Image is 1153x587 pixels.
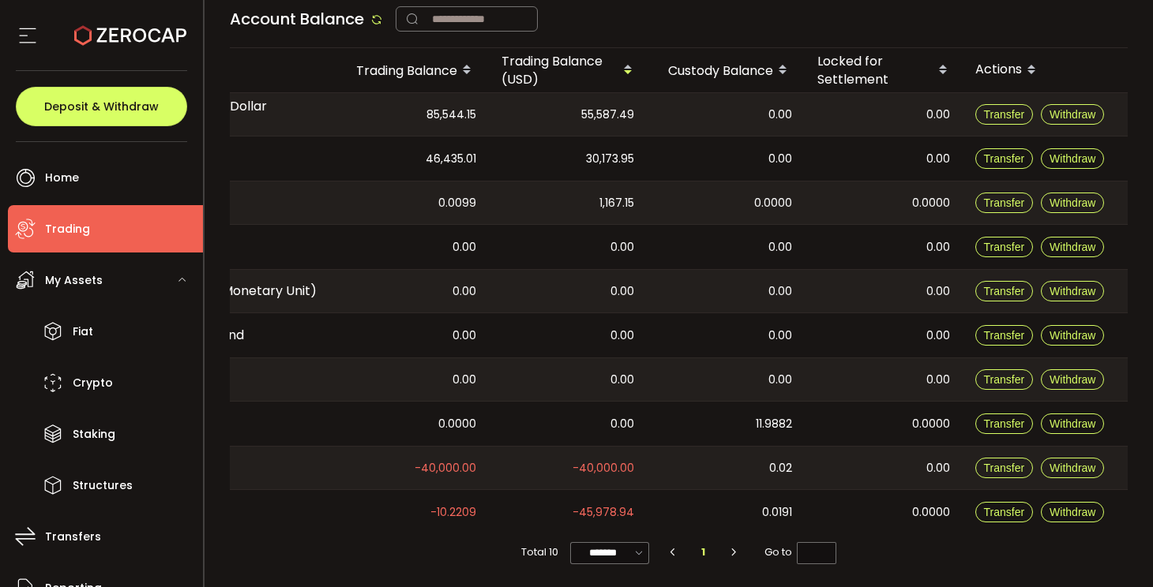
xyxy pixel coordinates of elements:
[610,238,634,256] span: 0.00
[975,193,1034,213] button: Transfer
[230,8,364,30] span: Account Balance
[984,462,1025,474] span: Transfer
[926,371,950,389] span: 0.00
[1041,325,1104,346] button: Withdraw
[963,57,1129,84] div: Actions
[984,152,1025,165] span: Transfer
[768,282,792,301] span: 0.00
[769,459,792,477] span: 0.02
[926,106,950,124] span: 0.00
[975,458,1034,478] button: Transfer
[762,503,792,522] span: 0.0191
[1050,462,1095,474] span: Withdraw
[1041,193,1104,213] button: Withdraw
[1050,417,1095,430] span: Withdraw
[430,503,476,522] span: -10.2209
[926,238,950,256] span: 0.00
[1041,237,1104,257] button: Withdraw
[768,327,792,345] span: 0.00
[1050,196,1095,209] span: Withdraw
[926,150,950,168] span: 0.00
[1050,329,1095,342] span: Withdraw
[975,148,1034,169] button: Transfer
[610,371,634,389] span: 0.00
[73,372,113,394] span: Crypto
[453,371,476,389] span: 0.00
[438,194,476,212] span: 0.0099
[984,196,1025,209] span: Transfer
[768,238,792,256] span: 0.00
[754,194,792,212] span: 0.0000
[1050,152,1095,165] span: Withdraw
[984,285,1025,297] span: Transfer
[768,106,792,124] span: 0.00
[1041,502,1104,522] button: Withdraw
[768,150,792,168] span: 0.00
[573,459,634,477] span: -40,000.00
[1041,104,1104,125] button: Withdraw
[975,502,1034,522] button: Transfer
[453,327,476,345] span: 0.00
[453,282,476,301] span: 0.00
[73,423,115,446] span: Staking
[610,415,634,433] span: 0.00
[331,57,489,84] div: Trading Balance
[1050,506,1095,518] span: Withdraw
[975,237,1034,257] button: Transfer
[45,166,79,189] span: Home
[984,506,1025,518] span: Transfer
[438,415,476,433] span: 0.0000
[489,52,647,88] div: Trading Balance (USD)
[984,108,1025,121] span: Transfer
[912,503,950,522] span: 0.0000
[912,415,950,433] span: 0.0000
[44,101,159,112] span: Deposit & Withdraw
[768,371,792,389] span: 0.00
[573,503,634,522] span: -45,978.94
[984,241,1025,253] span: Transfer
[586,150,634,168] span: 30,173.95
[975,369,1034,390] button: Transfer
[73,320,93,343] span: Fiat
[610,327,634,345] span: 0.00
[1041,458,1104,478] button: Withdraw
[1041,413,1104,434] button: Withdraw
[1050,241,1095,253] span: Withdraw
[1050,373,1095,386] span: Withdraw
[1041,369,1104,390] button: Withdraw
[764,541,836,563] span: Go to
[1050,285,1095,297] span: Withdraw
[426,150,476,168] span: 46,435.01
[45,269,103,292] span: My Assets
[45,218,90,241] span: Trading
[415,459,476,477] span: -40,000.00
[1050,108,1095,121] span: Withdraw
[756,415,792,433] span: 11.9882
[1041,281,1104,301] button: Withdraw
[926,282,950,301] span: 0.00
[16,87,187,126] button: Deposit & Withdraw
[1041,148,1104,169] button: Withdraw
[984,373,1025,386] span: Transfer
[975,325,1034,346] button: Transfer
[599,194,634,212] span: 1,167.15
[610,282,634,301] span: 0.00
[912,194,950,212] span: 0.0000
[984,417,1025,430] span: Transfer
[73,474,133,497] span: Structures
[426,106,476,124] span: 85,544.15
[45,525,101,548] span: Transfers
[926,327,950,345] span: 0.00
[984,329,1025,342] span: Transfer
[521,541,558,563] span: Total 10
[647,57,805,84] div: Custody Balance
[1074,511,1153,587] iframe: Chat Widget
[689,541,718,563] li: 1
[581,106,634,124] span: 55,587.49
[975,281,1034,301] button: Transfer
[975,104,1034,125] button: Transfer
[926,459,950,477] span: 0.00
[975,413,1034,434] button: Transfer
[805,52,963,88] div: Locked for Settlement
